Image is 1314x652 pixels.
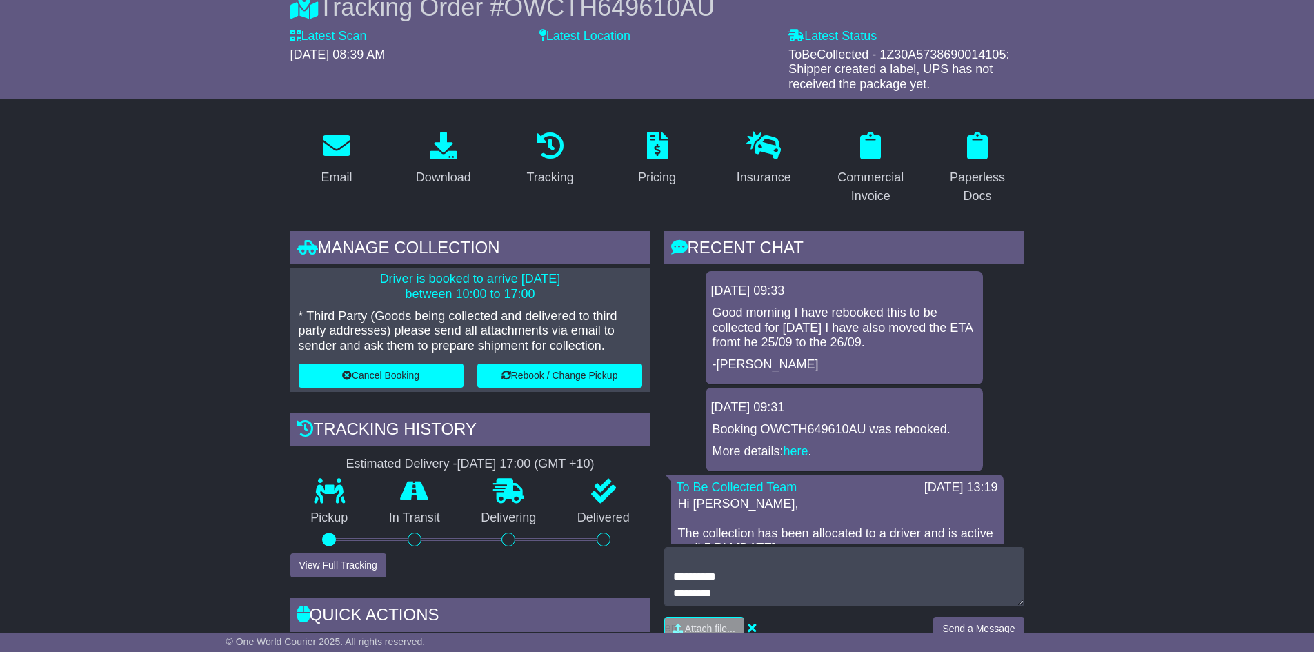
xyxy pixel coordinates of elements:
[711,284,977,299] div: [DATE] 09:33
[290,29,367,44] label: Latest Scan
[713,306,976,350] p: Good morning I have rebooked this to be collected for [DATE] I have also moved the ETA fromt he 2...
[461,511,557,526] p: Delivering
[299,364,464,388] button: Cancel Booking
[226,636,426,647] span: © One World Courier 2025. All rights reserved.
[312,127,361,192] a: Email
[788,29,877,44] label: Latest Status
[517,127,582,192] a: Tracking
[290,457,650,472] div: Estimated Delivery -
[713,357,976,373] p: -[PERSON_NAME]
[638,168,676,187] div: Pricing
[788,48,1009,91] span: ToBeCollected - 1Z30A5738690014105: Shipper created a label, UPS has not received the package yet.
[290,231,650,268] div: Manage collection
[784,444,808,458] a: here
[299,309,642,354] p: * Third Party (Goods being collected and delivered to third party addresses) please send all atta...
[290,413,650,450] div: Tracking history
[933,617,1024,641] button: Send a Message
[290,511,369,526] p: Pickup
[321,168,352,187] div: Email
[477,364,642,388] button: Rebook / Change Pickup
[711,400,977,415] div: [DATE] 09:31
[677,480,797,494] a: To Be Collected Team
[290,48,386,61] span: [DATE] 08:39 AM
[457,457,595,472] div: [DATE] 17:00 (GMT +10)
[931,127,1024,210] a: Paperless Docs
[713,422,976,437] p: Booking OWCTH649610AU was rebooked.
[368,511,461,526] p: In Transit
[407,127,480,192] a: Download
[557,511,650,526] p: Delivered
[833,168,908,206] div: Commercial Invoice
[526,168,573,187] div: Tracking
[940,168,1015,206] div: Paperless Docs
[924,480,998,495] div: [DATE] 13:19
[664,231,1024,268] div: RECENT CHAT
[728,127,800,192] a: Insurance
[290,598,650,635] div: Quick Actions
[629,127,685,192] a: Pricing
[416,168,471,187] div: Download
[824,127,917,210] a: Commercial Invoice
[290,553,386,577] button: View Full Tracking
[539,29,630,44] label: Latest Location
[678,497,997,631] p: Hi [PERSON_NAME], The collection has been allocated to a driver and is active until 5 PM [DATE]. ...
[737,168,791,187] div: Insurance
[713,444,976,460] p: More details: .
[299,272,642,302] p: Driver is booked to arrive [DATE] between 10:00 to 17:00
